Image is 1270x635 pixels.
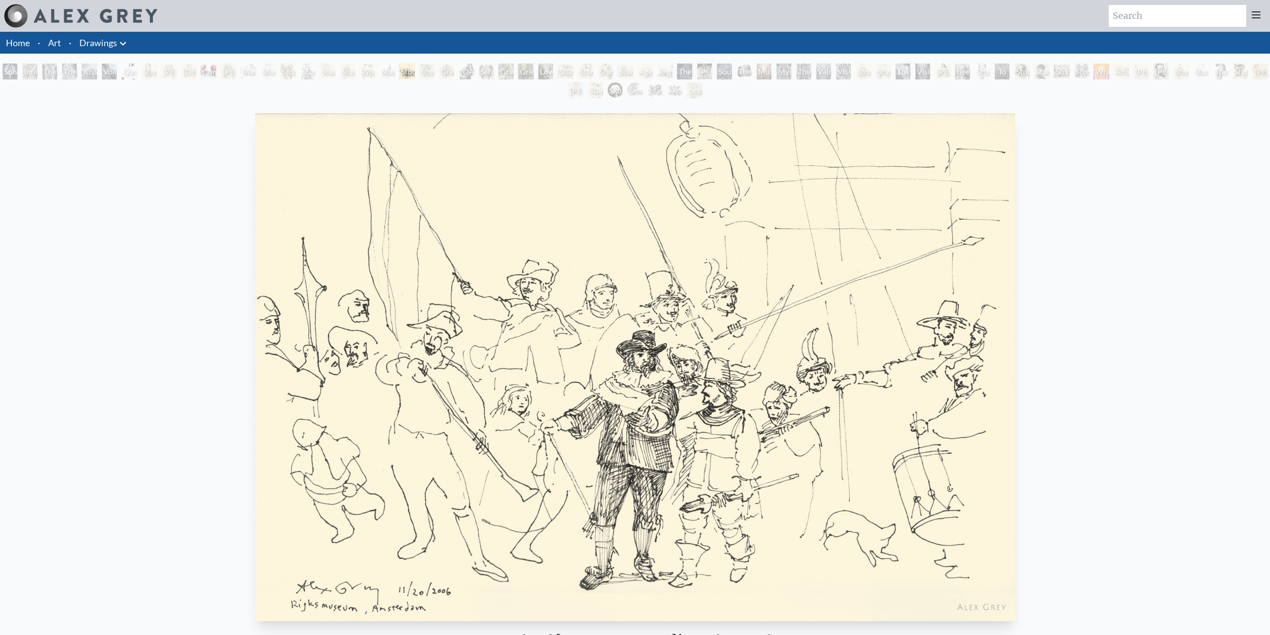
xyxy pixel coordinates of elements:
[518,64,534,79] div: Grieving 2 (The Flames of Grief are Dark and Deep)
[6,37,30,48] a: Home
[81,64,97,79] div: Kiss of the [MEDICAL_DATA]
[756,64,772,79] div: Music of Liberation
[647,82,663,98] div: Master of Confusion
[1034,64,1050,79] div: Study of Rembrandt Self-Portrait
[568,82,583,98] div: [PERSON_NAME] Pregnant & Sleeping
[776,64,792,79] div: Mystic Eye
[617,64,633,79] div: Study of [PERSON_NAME]’s Guernica
[587,82,603,98] div: Study of [PERSON_NAME]’s The Old Guitarist
[855,64,871,79] div: Study of [PERSON_NAME] Captive
[835,64,851,79] div: Vision Taking Form
[1153,64,1169,79] div: [PERSON_NAME]
[22,64,38,79] div: Infinity Angel
[399,64,415,79] div: Study of [PERSON_NAME]’s Night Watch
[62,64,77,79] div: The Medium
[915,64,931,79] div: Vision & Mission
[657,64,673,79] div: Prostration to the Goddess
[300,64,316,79] div: Study of [PERSON_NAME]’s Damned Soul
[1093,64,1109,79] div: Wrathful Guardian
[1074,64,1089,79] div: Study of [PERSON_NAME] Self-Portrait
[79,36,117,50] a: Drawings
[181,64,196,79] div: [DEMOGRAPHIC_DATA]
[1113,64,1129,79] div: Anatomy Lab
[419,64,435,79] div: Study of [PERSON_NAME]’s Sunflowers
[1193,64,1208,79] div: Study of [PERSON_NAME] [PERSON_NAME]
[935,64,951,79] div: [PERSON_NAME]
[597,64,613,79] div: Study of [PERSON_NAME]’s Crying Woman [DEMOGRAPHIC_DATA]
[478,64,494,79] div: Seraphic Transport
[677,64,693,79] div: The Transcendental Artist
[895,64,911,79] div: The Gift
[101,64,117,79] div: Voice at [PERSON_NAME]
[121,64,137,79] div: Dusty
[816,64,831,79] div: Vajra Brush
[994,64,1010,79] div: To See or Not to See
[42,64,58,79] div: The Love Held Between Us
[498,64,514,79] div: Grieving 1
[220,64,236,79] div: [PERSON_NAME] & Child
[875,64,891,79] div: Study of [PERSON_NAME] The Kiss
[379,64,395,79] div: Study of [PERSON_NAME]’s Easel
[359,64,375,79] div: Woman
[1232,64,1248,79] div: Study of [PERSON_NAME]
[667,82,683,98] div: Skull Fetus Tondo
[48,36,61,50] a: Art
[161,64,177,79] div: [PERSON_NAME] by [PERSON_NAME] by [PERSON_NAME]
[1014,64,1030,79] div: Study of Rembrandt Self-Portrait As [PERSON_NAME]
[339,64,355,79] div: Study of [PERSON_NAME] Portrait of [PERSON_NAME]
[458,64,474,79] div: [DATE]
[260,64,276,79] div: Study of [PERSON_NAME]
[439,64,454,79] div: Green [DEMOGRAPHIC_DATA]
[280,64,296,79] div: Study of [DEMOGRAPHIC_DATA] Separating Light from Darkness
[974,64,990,79] div: Study of [PERSON_NAME]
[240,64,256,79] div: Mask of the Face
[1173,64,1189,79] div: Study of [PERSON_NAME] The Deposition
[538,64,554,79] div: Love Forestalling Death
[687,82,702,98] div: Leaf and Tree
[319,64,335,79] div: Study of [PERSON_NAME] Last Judgement
[1212,64,1228,79] div: Study of [PERSON_NAME] [PERSON_NAME]
[1133,64,1149,79] div: [PERSON_NAME]
[697,64,712,79] div: [PERSON_NAME]
[65,32,75,54] li: ·
[255,113,1016,621] img: Study-of-Rembrant's-Night-Watch-2006-Alex-Grey-watermarked.jpg
[200,64,216,79] div: Comparing Brains
[736,64,752,79] div: The First Artists
[627,82,643,98] div: Skull Fetus Study
[796,64,812,79] div: The Seer
[637,64,653,79] div: Aged [DEMOGRAPHIC_DATA]
[558,64,573,79] div: Study of [PERSON_NAME]’s Third of May
[577,64,593,79] div: Study of [PERSON_NAME]’s Crying Woman [DEMOGRAPHIC_DATA]
[34,32,44,54] li: ·
[954,64,970,79] div: Beethoven
[607,82,623,98] div: Skull Fetus
[2,64,18,79] div: Solstice Angel
[1252,64,1268,79] div: [PERSON_NAME] Pregnant & Reading
[1109,5,1246,27] input: Search
[141,64,157,79] div: Study of [PERSON_NAME] [PERSON_NAME]
[1054,64,1070,79] div: Study of [PERSON_NAME]’s Potato Eaters
[716,64,732,79] div: Soultrons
